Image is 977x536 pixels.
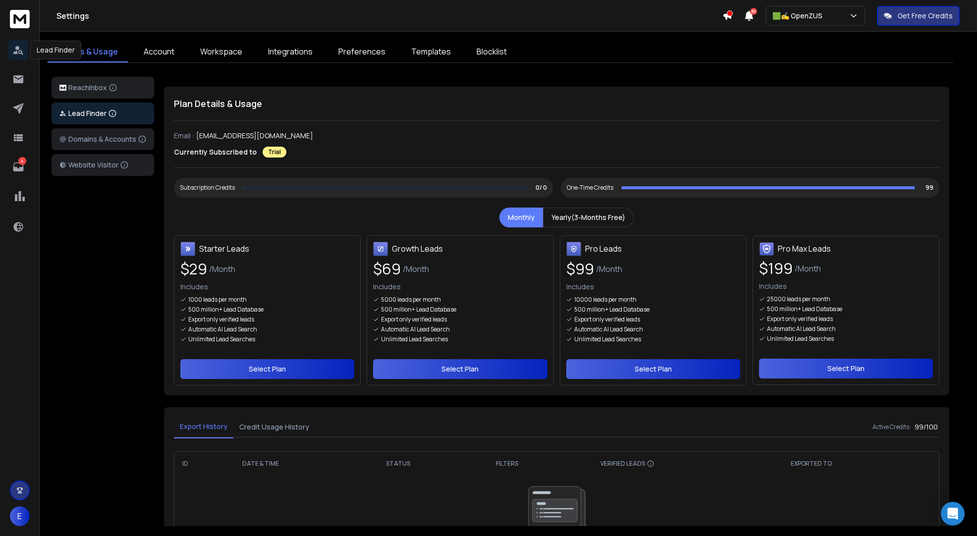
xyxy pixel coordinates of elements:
h3: 99 / 100 [915,422,939,432]
p: Export only verified leads [574,316,640,323]
div: Open Intercom Messenger [941,502,965,526]
div: Lead Finder [30,41,81,59]
button: Website Visitor [52,154,154,176]
button: Yearly(3-Months Free) [543,208,634,227]
th: DATE & TIME [234,452,379,476]
h3: Growth Leads [392,243,443,255]
p: Get Free Credits [898,11,953,21]
span: $ 29 [180,260,207,278]
th: STATUS [378,452,488,476]
span: /Month [795,263,821,274]
h3: Pro Leads [585,243,622,255]
button: Lead Finder [52,103,154,124]
h1: Settings [56,10,722,22]
div: Subscription Credits [180,184,235,192]
p: Unlimited Lead Searches [574,335,641,343]
p: Includes [759,281,933,291]
p: 1000 leads per month [188,296,247,304]
span: $ 69 [373,260,401,278]
p: 500 million+ Lead Database [767,305,842,313]
button: Export History [174,416,233,438]
p: Currently Subscribed to [174,147,257,157]
button: ReachInbox [52,77,154,99]
button: Select Plan [373,359,547,379]
p: 25000 leads per month [767,295,830,303]
a: Templates [401,42,461,62]
p: Unlimited Lead Searches [381,335,448,343]
p: Includes [373,282,547,292]
p: Unlimited Lead Searches [767,335,834,343]
p: Unlimited Lead Searches [188,335,255,343]
button: Select Plan [566,359,740,379]
p: 10000 leads per month [574,296,637,304]
span: $ 199 [759,260,793,277]
p: Automatic AI Lead Search [381,325,450,333]
p: 0/ 0 [536,184,547,192]
a: Integrations [258,42,323,62]
p: Includes [180,282,354,292]
button: Select Plan [759,359,933,378]
span: VERIFIED LEADS [600,460,645,468]
a: 4 [8,157,28,177]
button: E [10,506,30,526]
th: ID [174,452,234,476]
button: Select Plan [180,359,354,379]
span: /Month [209,263,235,275]
p: 99 [925,184,933,192]
p: Export only verified leads [767,315,833,323]
img: logo [59,85,66,91]
p: Email : [174,131,194,141]
span: $ 99 [566,260,594,278]
h1: Plan Details & Usage [174,97,939,110]
p: 500 million+ Lead Database [381,306,456,314]
p: Export only verified leads [188,316,254,323]
p: 🟩✍️ OpenZUS [772,11,826,21]
h6: Active Credits: [872,423,911,431]
p: 500 million+ Lead Database [188,306,264,314]
p: Automatic AI Lead Search [767,325,836,333]
p: [EMAIL_ADDRESS][DOMAIN_NAME] [196,131,313,141]
button: Domains & Accounts [52,128,154,150]
a: Workspace [190,42,252,62]
button: Credit Usage History [233,416,315,438]
p: Automatic AI Lead Search [188,325,257,333]
a: Account [134,42,184,62]
span: /Month [403,263,429,275]
a: Blocklist [467,42,517,62]
p: 4 [18,157,26,165]
th: FILTERS [488,452,593,476]
div: Trial [263,147,286,158]
button: Monthly [499,208,543,227]
p: 500 million+ Lead Database [574,306,650,314]
div: One-Time Credits [567,184,613,192]
p: Export only verified leads [381,316,447,323]
p: Includes [566,282,740,292]
p: Automatic AI Lead Search [574,325,643,333]
button: Get Free Credits [877,6,960,26]
th: EXPORTED TO [783,452,939,476]
p: 5000 leads per month [381,296,441,304]
h3: Pro Max Leads [778,243,831,255]
a: Billings & Usage [48,42,128,62]
span: /Month [596,263,622,275]
a: Preferences [328,42,395,62]
span: 50 [750,8,757,15]
h3: Starter Leads [199,243,249,255]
